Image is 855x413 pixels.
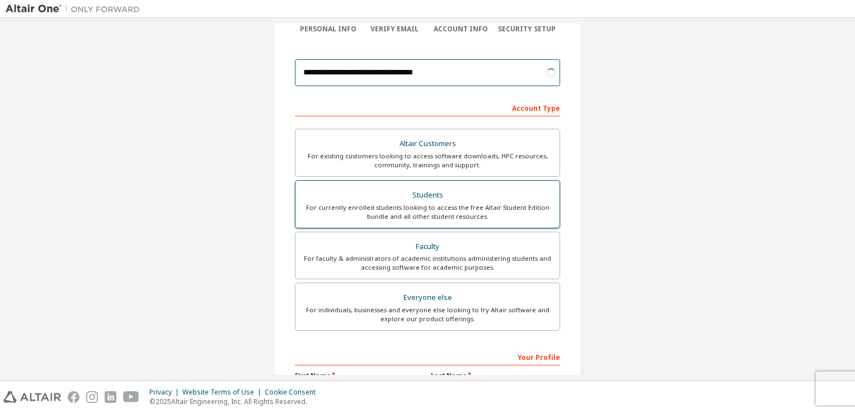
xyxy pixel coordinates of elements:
[3,391,61,403] img: altair_logo.svg
[105,391,116,403] img: linkedin.svg
[302,136,553,152] div: Altair Customers
[302,203,553,221] div: For currently enrolled students looking to access the free Altair Student Edition bundle and all ...
[149,397,322,406] p: © 2025 Altair Engineering, Inc. All Rights Reserved.
[123,391,139,403] img: youtube.svg
[302,254,553,272] div: For faculty & administrators of academic institutions administering students and accessing softwa...
[295,348,560,365] div: Your Profile
[6,3,145,15] img: Altair One
[149,388,182,397] div: Privacy
[302,152,553,170] div: For existing customers looking to access software downloads, HPC resources, community, trainings ...
[86,391,98,403] img: instagram.svg
[431,371,560,380] label: Last Name
[302,187,553,203] div: Students
[427,25,494,34] div: Account Info
[494,25,561,34] div: Security Setup
[302,306,553,323] div: For individuals, businesses and everyone else looking to try Altair software and explore our prod...
[68,391,79,403] img: facebook.svg
[295,98,560,116] div: Account Type
[182,388,265,397] div: Website Terms of Use
[302,239,553,255] div: Faculty
[295,371,424,380] label: First Name
[361,25,428,34] div: Verify Email
[295,25,361,34] div: Personal Info
[265,388,322,397] div: Cookie Consent
[302,290,553,306] div: Everyone else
